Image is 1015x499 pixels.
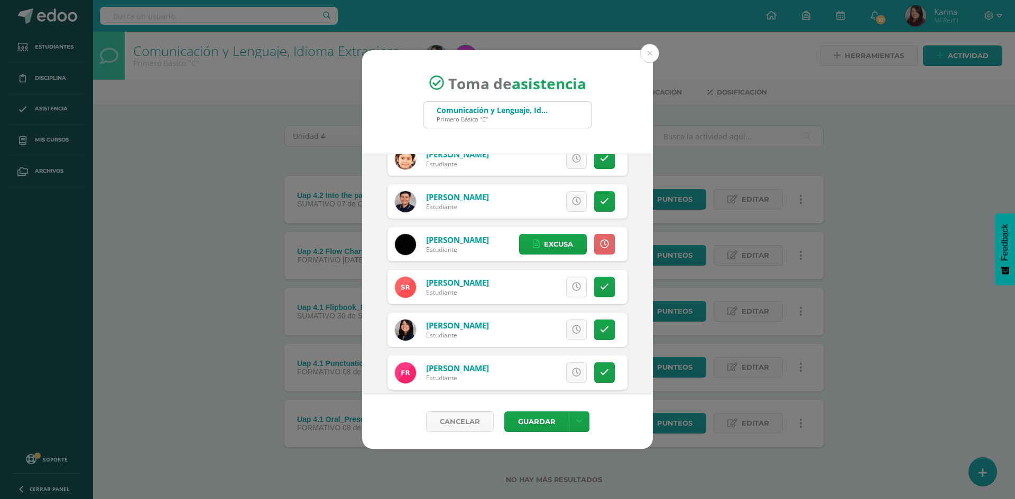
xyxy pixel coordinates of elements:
a: [PERSON_NAME] [426,192,489,202]
img: 7890c959ff4f705d0debb70dcfbe3dfa.png [395,319,416,341]
button: Feedback - Mostrar encuesta [995,213,1015,285]
img: 05cef7de42bab36212e8eaac6214b394.png [395,362,416,383]
a: [PERSON_NAME] [426,149,489,159]
input: Busca un grado o sección aquí... [423,102,592,128]
div: Estudiante [426,202,489,211]
a: [PERSON_NAME] [426,363,489,373]
strong: asistencia [512,73,586,93]
div: Estudiante [426,331,489,340]
img: d81d03229a3541e59d1f888ca8204c65.png [395,234,416,255]
div: Primero Básico "C" [437,115,548,123]
img: c67d07ff55a138fb6c01c7ca498b8e19.png [395,277,416,298]
span: Excusa [544,234,573,254]
button: Guardar [504,411,569,432]
a: [PERSON_NAME] [426,277,489,288]
a: [PERSON_NAME] [426,234,489,245]
div: Estudiante [426,288,489,297]
a: [PERSON_NAME] [426,320,489,331]
span: Feedback [1000,224,1010,261]
img: 37f5c4bcda1b404bd685ad5dee83a46f.png [395,191,416,212]
span: Toma de [448,73,586,93]
a: Cancelar [426,411,494,432]
img: dec2a5d90c5ae64be52210b99fa72a51.png [395,148,416,170]
button: Close (Esc) [640,44,659,63]
div: Estudiante [426,159,489,168]
a: Excusa [519,234,587,255]
div: Comunicación y Lenguaje, Idioma Extranjero Inglés [437,105,548,115]
div: Estudiante [426,373,489,382]
div: Estudiante [426,245,489,254]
